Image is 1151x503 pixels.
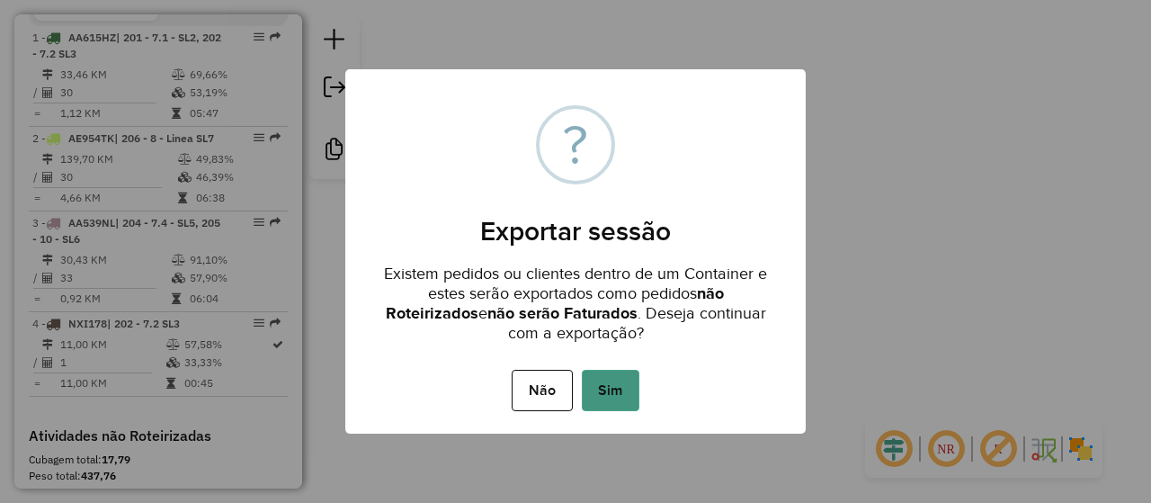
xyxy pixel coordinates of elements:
h2: Exportar sessão [345,193,806,247]
div: Existem pedidos ou clientes dentro de um Container e estes serão exportados como pedidos e . Dese... [345,247,806,347]
button: Sim [582,370,639,411]
button: Não [512,370,572,411]
div: ? [563,109,588,181]
strong: não Roteirizados [386,284,724,322]
strong: não serão Faturados [487,304,638,322]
